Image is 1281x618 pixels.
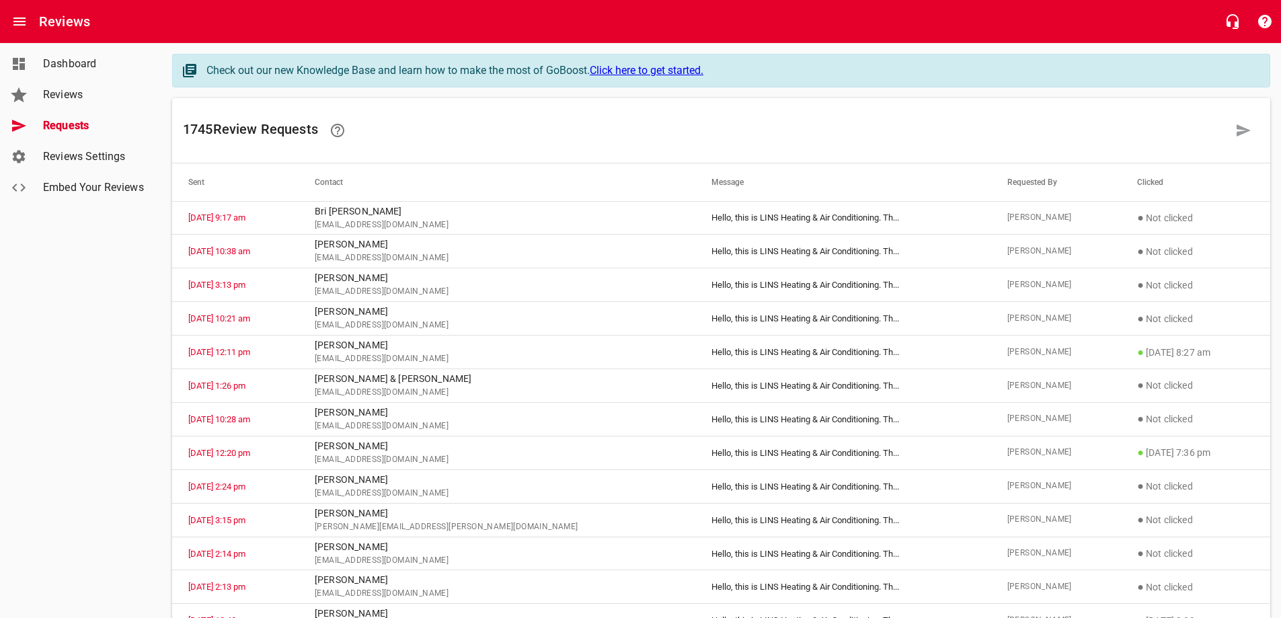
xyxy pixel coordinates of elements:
button: Support Portal [1249,5,1281,38]
td: Hello, this is LINS Heating & Air Conditioning. Th ... [695,235,991,268]
td: Hello, this is LINS Heating & Air Conditioning. Th ... [695,469,991,503]
span: ● [1137,479,1144,492]
p: [PERSON_NAME] [315,405,679,420]
td: Hello, this is LINS Heating & Air Conditioning. Th ... [695,302,991,336]
span: [PERSON_NAME] [1007,479,1105,493]
p: Not clicked [1137,243,1254,260]
p: Not clicked [1137,579,1254,595]
p: [DATE] 8:27 am [1137,344,1254,360]
a: [DATE] 2:14 pm [188,549,245,559]
span: ● [1137,379,1144,391]
td: Hello, this is LINS Heating & Air Conditioning. Th ... [695,201,991,235]
span: [PERSON_NAME] [1007,580,1105,594]
span: [PERSON_NAME] [1007,245,1105,258]
td: Hello, this is LINS Heating & Air Conditioning. Th ... [695,402,991,436]
a: Request a review [1227,114,1259,147]
a: [DATE] 10:38 am [188,246,250,256]
button: Live Chat [1216,5,1249,38]
td: Hello, this is LINS Heating & Air Conditioning. Th ... [695,570,991,604]
p: Not clicked [1137,277,1254,293]
span: [PERSON_NAME] [1007,412,1105,426]
span: ● [1137,580,1144,593]
th: Contact [299,163,695,201]
a: [DATE] 2:24 pm [188,481,245,492]
a: [DATE] 3:15 pm [188,515,245,525]
td: Hello, this is LINS Heating & Air Conditioning. Th ... [695,369,991,403]
td: Hello, this is LINS Heating & Air Conditioning. Th ... [695,436,991,469]
p: [PERSON_NAME] [315,305,679,319]
span: [EMAIL_ADDRESS][DOMAIN_NAME] [315,487,679,500]
a: [DATE] 9:17 am [188,213,245,223]
span: [EMAIL_ADDRESS][DOMAIN_NAME] [315,252,679,265]
p: Not clicked [1137,545,1254,562]
h6: 1745 Review Request s [183,114,1227,147]
a: [DATE] 12:20 pm [188,448,250,458]
p: Bri [PERSON_NAME] [315,204,679,219]
span: [EMAIL_ADDRESS][DOMAIN_NAME] [315,587,679,601]
span: Reviews [43,87,145,103]
a: Click here to get started. [590,64,703,77]
span: ● [1137,245,1144,258]
p: [PERSON_NAME] [315,506,679,520]
span: [EMAIL_ADDRESS][DOMAIN_NAME] [315,554,679,568]
td: Hello, this is LINS Heating & Air Conditioning. Th ... [695,336,991,369]
p: Not clicked [1137,411,1254,427]
span: [PERSON_NAME] [1007,346,1105,359]
a: [DATE] 12:11 pm [188,347,250,357]
span: [PERSON_NAME] [1007,278,1105,292]
p: [PERSON_NAME] [315,473,679,487]
p: [PERSON_NAME] & [PERSON_NAME] [315,372,679,386]
td: Hello, this is LINS Heating & Air Conditioning. Th ... [695,503,991,537]
span: Dashboard [43,56,145,72]
p: Not clicked [1137,311,1254,327]
td: Hello, this is LINS Heating & Air Conditioning. Th ... [695,268,991,302]
span: [PERSON_NAME][EMAIL_ADDRESS][PERSON_NAME][DOMAIN_NAME] [315,520,679,534]
span: [EMAIL_ADDRESS][DOMAIN_NAME] [315,352,679,366]
span: Embed Your Reviews [43,180,145,196]
th: Message [695,163,991,201]
span: [EMAIL_ADDRESS][DOMAIN_NAME] [315,386,679,399]
span: [EMAIL_ADDRESS][DOMAIN_NAME] [315,319,679,332]
p: [PERSON_NAME] [315,439,679,453]
span: Reviews Settings [43,149,145,165]
a: [DATE] 1:26 pm [188,381,245,391]
span: ● [1137,278,1144,291]
th: Clicked [1121,163,1270,201]
p: Not clicked [1137,210,1254,226]
td: Hello, this is LINS Heating & Air Conditioning. Th ... [695,537,991,570]
span: ● [1137,547,1144,559]
span: [PERSON_NAME] [1007,211,1105,225]
p: [PERSON_NAME] [315,338,679,352]
p: Not clicked [1137,377,1254,393]
p: [DATE] 7:36 pm [1137,445,1254,461]
span: ● [1137,513,1144,526]
p: [PERSON_NAME] [315,271,679,285]
span: [PERSON_NAME] [1007,446,1105,459]
span: [PERSON_NAME] [1007,513,1105,527]
span: [PERSON_NAME] [1007,379,1105,393]
span: [PERSON_NAME] [1007,312,1105,325]
div: Check out our new Knowledge Base and learn how to make the most of GoBoost. [206,63,1256,79]
th: Requested By [991,163,1122,201]
p: [PERSON_NAME] [315,237,679,252]
p: [PERSON_NAME] [315,540,679,554]
span: [EMAIL_ADDRESS][DOMAIN_NAME] [315,219,679,232]
span: ● [1137,412,1144,425]
span: [EMAIL_ADDRESS][DOMAIN_NAME] [315,453,679,467]
span: ● [1137,446,1144,459]
span: [EMAIL_ADDRESS][DOMAIN_NAME] [315,285,679,299]
a: [DATE] 10:21 am [188,313,250,323]
span: [PERSON_NAME] [1007,547,1105,560]
span: [EMAIL_ADDRESS][DOMAIN_NAME] [315,420,679,433]
a: Learn how requesting reviews can improve your online presence [321,114,354,147]
th: Sent [172,163,299,201]
p: Not clicked [1137,512,1254,528]
a: [DATE] 10:28 am [188,414,250,424]
button: Open drawer [3,5,36,38]
h6: Reviews [39,11,90,32]
a: [DATE] 3:13 pm [188,280,245,290]
span: ● [1137,211,1144,224]
a: [DATE] 2:13 pm [188,582,245,592]
span: ● [1137,312,1144,325]
span: ● [1137,346,1144,358]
